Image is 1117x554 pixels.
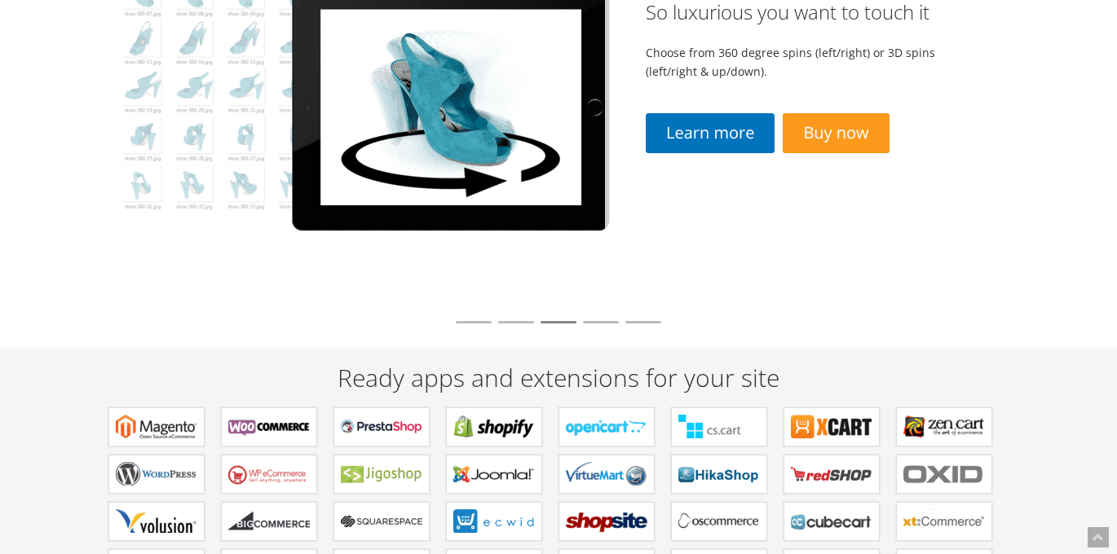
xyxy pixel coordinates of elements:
a: Plugins for CubeCart [784,502,880,541]
a: Learn more [646,113,775,153]
b: Plugins for Jigoshop [341,462,422,486]
b: Plugins for WooCommerce [228,415,310,439]
b: Extensions for ShopSite [566,509,647,534]
b: Components for Joomla [453,462,535,486]
a: Components for HikaShop [671,455,767,494]
b: Components for VirtueMart [566,462,647,486]
a: Plugins for WordPress [108,455,205,494]
a: Plugins for Jigoshop [333,455,430,494]
b: Apps for Shopify [453,415,535,439]
h2: Ready apps and extensions for your site [94,364,1023,391]
b: Extensions for Squarespace [341,509,422,534]
b: Plugins for WordPress [116,462,197,486]
a: Modules for PrestaShop [333,407,430,446]
b: Modules for OpenCart [566,415,647,439]
a: Extensions for Magento [108,407,205,446]
p: Choose from 360 degree spins (left/right) or 3D spins (left/right & up/down). [646,43,982,81]
b: Extensions for Volusion [116,509,197,534]
a: Plugins for Zen Cart [896,407,992,446]
a: Extensions for xt:Commerce [896,502,992,541]
a: Extensions for Volusion [108,502,205,541]
b: Extensions for Magento [116,415,197,439]
a: Buy now [783,113,889,153]
a: Components for Joomla [446,455,542,494]
b: Add-ons for osCommerce [678,509,760,534]
b: Components for redSHOP [791,462,872,486]
b: Apps for Bigcommerce [228,509,310,534]
a: Extensions for OXID [896,455,992,494]
b: Add-ons for CS-Cart [678,415,760,439]
a: Modules for X-Cart [784,407,880,446]
a: Components for VirtueMart [558,455,655,494]
b: Plugins for WP e-Commerce [228,462,310,486]
b: Components for HikaShop [678,462,760,486]
b: Extensions for xt:Commerce [903,509,985,534]
h3: So luxurious you want to touch it [646,2,982,23]
a: Apps for Shopify [446,407,542,446]
a: Components for redSHOP [784,455,880,494]
a: Extensions for ECWID [446,502,542,541]
b: Plugins for Zen Cart [903,415,985,439]
a: Apps for Bigcommerce [221,502,317,541]
a: Modules for OpenCart [558,407,655,446]
a: Add-ons for osCommerce [671,502,767,541]
a: Extensions for ShopSite [558,502,655,541]
b: Modules for X-Cart [791,415,872,439]
a: Add-ons for CS-Cart [671,407,767,446]
b: Extensions for ECWID [453,509,535,534]
a: Plugins for WP e-Commerce [221,455,317,494]
b: Plugins for CubeCart [791,509,872,534]
a: Extensions for Squarespace [333,502,430,541]
a: Plugins for WooCommerce [221,407,317,446]
b: Extensions for OXID [903,462,985,486]
b: Modules for PrestaShop [341,415,422,439]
